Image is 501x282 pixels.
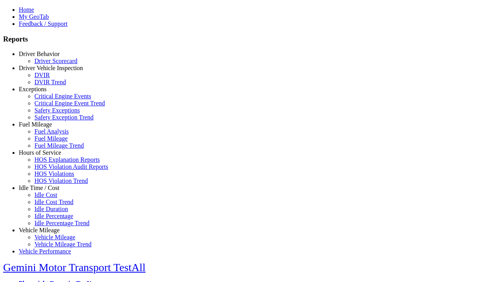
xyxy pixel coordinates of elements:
[34,58,77,64] a: Driver Scorecard
[34,72,50,78] a: DVIR
[34,163,108,170] a: HOS Violation Audit Reports
[34,177,88,184] a: HOS Violation Trend
[34,234,75,240] a: Vehicle Mileage
[19,20,67,27] a: Feedback / Support
[34,206,68,212] a: Idle Duration
[34,79,66,85] a: DVIR Trend
[19,248,71,255] a: Vehicle Performance
[34,107,80,114] a: Safety Exceptions
[34,135,68,142] a: Fuel Mileage
[34,156,100,163] a: HOS Explanation Reports
[19,121,52,128] a: Fuel Mileage
[34,241,92,248] a: Vehicle Mileage Trend
[34,93,91,99] a: Critical Engine Events
[19,65,83,71] a: Driver Vehicle Inspection
[34,220,89,226] a: Idle Percentage Trend
[34,192,57,198] a: Idle Cost
[19,184,59,191] a: Idle Time / Cost
[34,100,105,107] a: Critical Engine Event Trend
[34,142,84,149] a: Fuel Mileage Trend
[19,51,59,57] a: Driver Behavior
[34,213,73,219] a: Idle Percentage
[19,6,34,13] a: Home
[34,114,94,121] a: Safety Exception Trend
[34,128,69,135] a: Fuel Analysis
[19,86,47,92] a: Exceptions
[34,170,74,177] a: HOS Violations
[3,35,498,43] h3: Reports
[19,149,61,156] a: Hours of Service
[3,261,146,273] a: Gemini Motor Transport TestAll
[19,13,49,20] a: My GeoTab
[19,227,59,233] a: Vehicle Mileage
[34,199,74,205] a: Idle Cost Trend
